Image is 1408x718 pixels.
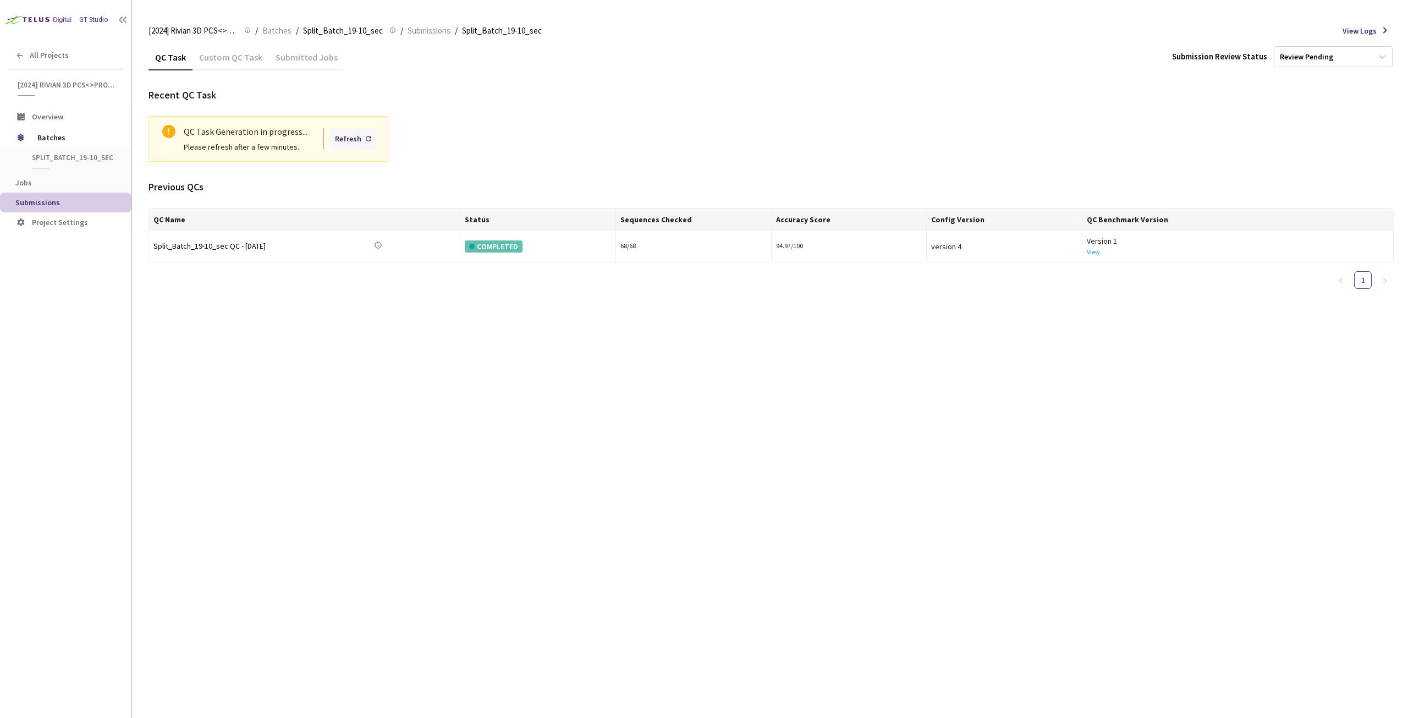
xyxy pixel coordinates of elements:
div: 94.97/100 [776,241,922,251]
span: right [1382,277,1388,284]
div: COMPLETED [465,240,522,253]
span: All Projects [30,51,69,60]
div: Custom QC Task [193,52,269,70]
span: Submissions [408,24,450,37]
th: QC Benchmark Version [1082,209,1394,231]
div: version 4 [931,240,1077,253]
li: / [455,24,458,37]
button: left [1332,271,1350,289]
li: 1 [1354,271,1372,289]
div: Version 1 [1087,235,1389,247]
span: Split_Batch_19-10_sec [303,24,383,37]
li: Next Page [1376,271,1394,289]
a: Submissions [405,24,453,36]
span: Batches [37,127,113,149]
div: Submission Review Status [1172,50,1267,63]
th: QC Name [149,209,460,231]
span: Jobs [15,178,32,188]
div: Recent QC Task [148,87,1394,103]
th: Config Version [927,209,1082,231]
a: 1 [1355,272,1371,288]
div: Please refresh after a few minutes. [184,141,380,153]
span: exclamation-circle [162,125,175,138]
div: QC Task [148,52,193,70]
th: Accuracy Score [772,209,927,231]
span: Split_Batch_19-10_sec [32,153,113,162]
div: Previous QCs [148,179,1394,195]
button: right [1376,271,1394,289]
li: Previous Page [1332,271,1350,289]
span: Split_Batch_19-10_sec [462,24,542,37]
th: Sequences Checked [616,209,772,231]
span: [2024] Rivian 3D PCS<>Production [148,24,238,37]
div: Refresh [335,133,361,145]
span: left [1338,277,1344,284]
li: / [296,24,299,37]
span: Submissions [15,198,60,207]
a: Split_Batch_19-10_sec QC - [DATE] [153,240,307,253]
span: Project Settings [32,217,88,227]
div: QC Task Generation in progress... [184,125,380,139]
a: Batches [260,24,294,36]
div: Review Pending [1280,52,1333,62]
span: [2024] Rivian 3D PCS<>Production [18,80,116,90]
div: 68 / 68 [620,241,767,251]
li: / [255,24,258,37]
span: View Logs [1343,25,1377,37]
a: View [1087,248,1100,256]
div: GT Studio [79,14,108,25]
div: Submitted Jobs [269,52,344,70]
li: / [400,24,403,37]
span: Batches [262,24,291,37]
th: Status [460,209,616,231]
span: Overview [32,112,63,122]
